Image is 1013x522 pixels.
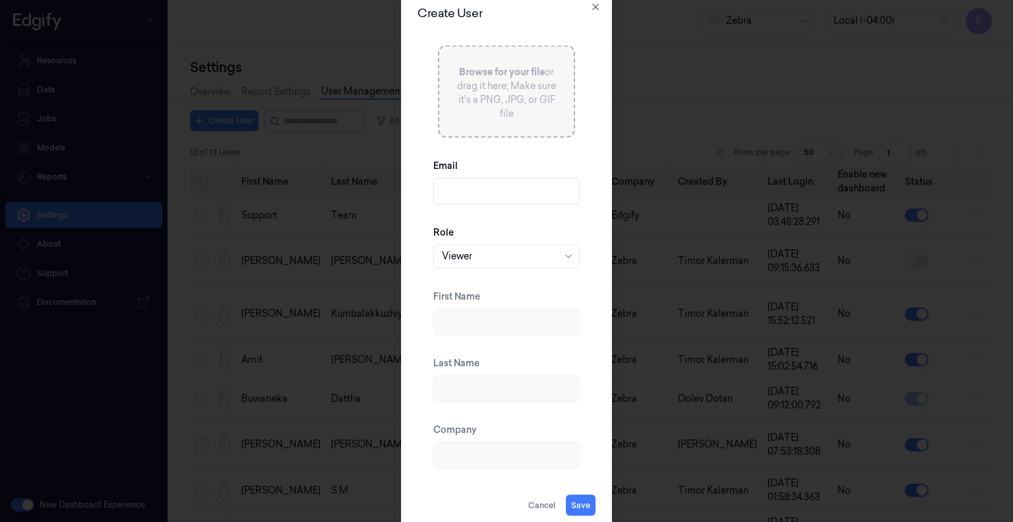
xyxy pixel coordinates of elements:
[433,422,477,436] label: Company
[566,494,596,515] button: Save
[455,65,558,120] p: or drag it here; Make sure it's a PNG, JPG, or GIF file
[459,65,545,77] span: Browse for your file
[433,225,454,238] label: Role
[417,7,596,18] h2: Create User
[523,494,561,515] button: Cancel
[433,158,458,172] label: Email
[433,356,479,369] label: Last Name
[433,289,480,302] label: First Name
